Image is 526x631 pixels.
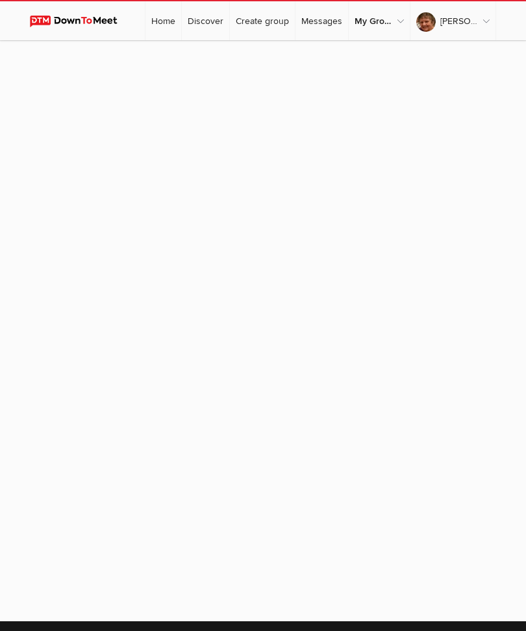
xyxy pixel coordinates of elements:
[145,1,181,40] a: Home
[295,1,348,40] a: Messages
[30,16,129,27] img: DownToMeet
[230,1,295,40] a: Create group
[349,1,410,40] a: My Groups
[182,1,229,40] a: Discover
[410,1,495,40] a: [PERSON_NAME]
